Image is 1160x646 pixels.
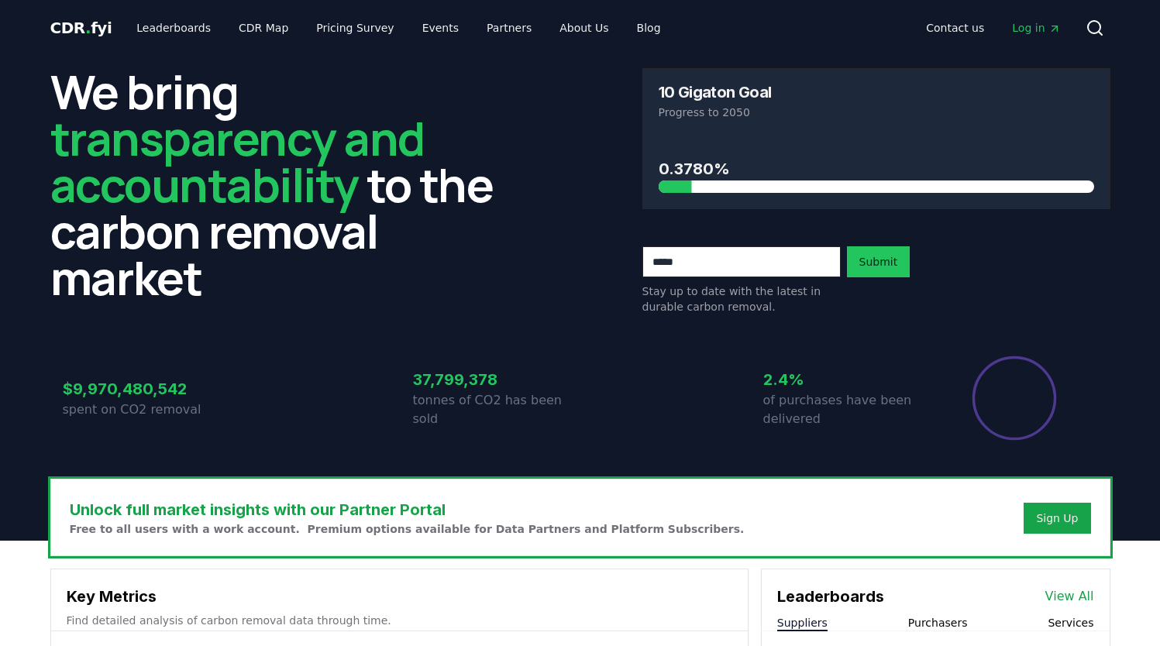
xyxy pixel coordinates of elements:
[85,19,91,37] span: .
[50,68,518,301] h2: We bring to the carbon removal market
[659,105,1094,120] p: Progress to 2050
[908,615,968,631] button: Purchasers
[547,14,621,42] a: About Us
[50,19,112,37] span: CDR fyi
[70,521,745,537] p: Free to all users with a work account. Premium options available for Data Partners and Platform S...
[914,14,996,42] a: Contact us
[1045,587,1094,606] a: View All
[914,14,1072,42] nav: Main
[625,14,673,42] a: Blog
[763,368,931,391] h3: 2.4%
[70,498,745,521] h3: Unlock full market insights with our Partner Portal
[971,355,1058,442] div: Percentage of sales delivered
[1000,14,1072,42] a: Log in
[1048,615,1093,631] button: Services
[50,106,425,216] span: transparency and accountability
[777,615,828,631] button: Suppliers
[642,283,841,314] p: Stay up to date with the latest in durable carbon removal.
[413,391,580,428] p: tonnes of CO2 has been sold
[124,14,223,42] a: Leaderboards
[659,84,772,100] h3: 10 Gigaton Goal
[777,585,884,608] h3: Leaderboards
[304,14,406,42] a: Pricing Survey
[410,14,471,42] a: Events
[413,368,580,391] h3: 37,799,378
[63,400,230,419] p: spent on CO2 removal
[847,246,910,277] button: Submit
[67,585,732,608] h3: Key Metrics
[763,391,931,428] p: of purchases have been delivered
[124,14,673,42] nav: Main
[63,377,230,400] h3: $9,970,480,542
[226,14,301,42] a: CDR Map
[1024,503,1090,534] button: Sign Up
[659,157,1094,180] h3: 0.3780%
[67,613,732,628] p: Find detailed analysis of carbon removal data through time.
[1012,20,1060,36] span: Log in
[1036,510,1078,526] a: Sign Up
[50,17,112,39] a: CDR.fyi
[474,14,544,42] a: Partners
